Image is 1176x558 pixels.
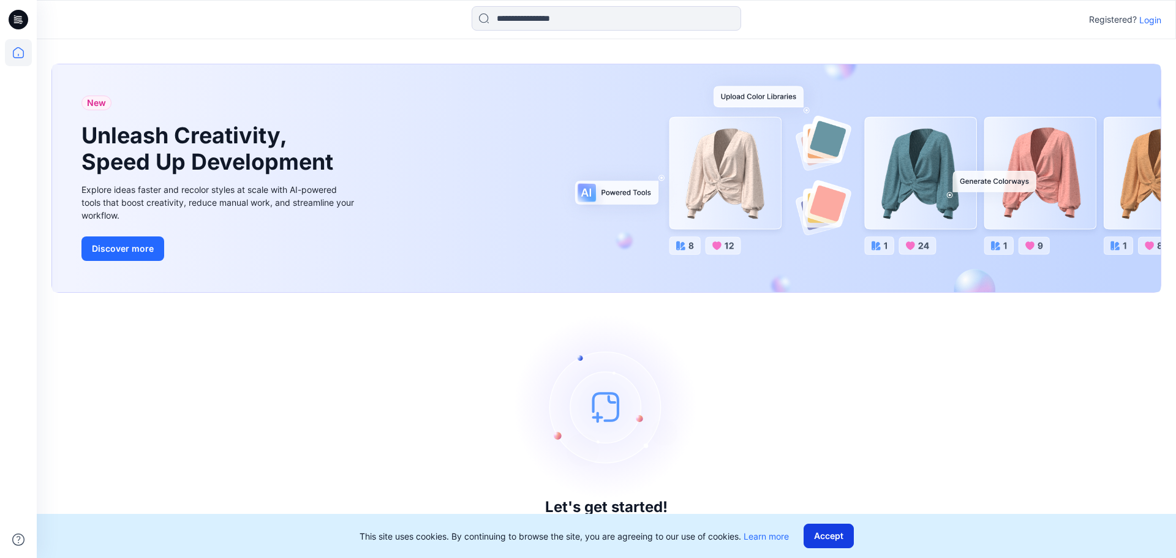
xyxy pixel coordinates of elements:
p: Login [1139,13,1161,26]
h1: Unleash Creativity, Speed Up Development [81,123,339,175]
img: empty-state-image.svg [514,315,698,499]
h3: Let's get started! [545,499,668,516]
div: Explore ideas faster and recolor styles at scale with AI-powered tools that boost creativity, red... [81,183,357,222]
p: Registered? [1089,12,1137,27]
a: Learn more [744,531,789,541]
a: Discover more [81,236,357,261]
p: This site uses cookies. By continuing to browse the site, you are agreeing to our use of cookies. [360,530,789,543]
button: Accept [804,524,854,548]
span: New [87,96,106,110]
button: Discover more [81,236,164,261]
